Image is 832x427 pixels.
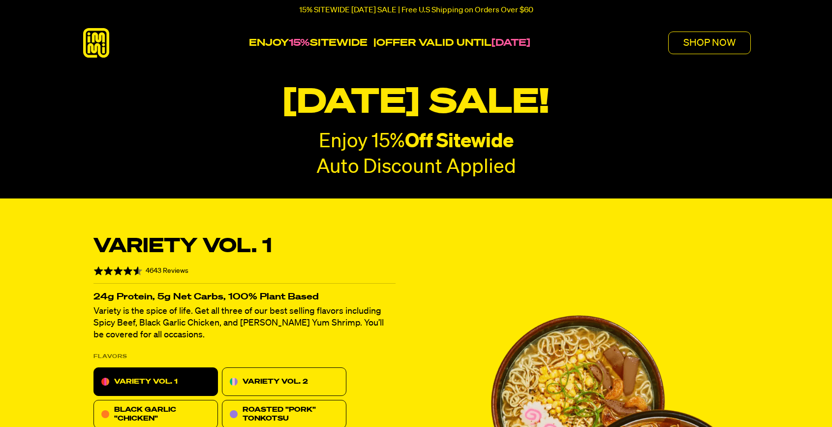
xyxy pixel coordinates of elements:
[668,32,751,54] button: SHOP NOW
[101,378,109,386] img: icon-variety-vol-1.svg
[492,38,530,48] strong: [DATE]
[93,367,218,396] div: VARIETY VOL. 1
[101,410,109,418] img: icon-black-garlic-chicken.svg
[93,294,396,300] p: 24g Protein, 5g Net Carbs, 100% Plant Based
[230,410,238,418] img: 57ed4456-roasted-pork-tonkotsu.svg
[230,378,238,386] img: icon-variety-vol2.svg
[243,406,316,422] span: ROASTED "PORK" TONKOTSU
[93,351,127,362] p: FLAVORS
[683,38,736,48] p: SHOP NOW
[319,131,514,152] p: Enjoy 15%
[289,38,310,48] span: 15%
[222,367,346,396] div: VARIETY VOL. 2
[376,38,492,48] strong: OFFER VALID UNTIL
[243,376,308,388] p: VARIETY VOL. 2
[166,85,666,122] p: [DATE] SALE!
[93,235,272,259] p: Variety Vol. 1
[114,406,176,422] span: BLACK GARLIC "CHICKEN"
[249,37,530,49] p: ENJOY SITEWIDE |
[146,267,188,274] span: 4643 Reviews
[299,6,533,15] p: 15% SITEWIDE [DATE] SALE | Free U.S Shipping on Orders Over $60
[114,376,178,388] p: VARIETY VOL. 1
[316,157,516,178] p: Auto Discount Applied
[93,307,384,339] span: Variety is the spice of life. Get all three of our best selling flavors including Spicy Beef, Bla...
[82,28,111,58] img: immi-logo.svg
[405,132,514,152] strong: Off Sitewide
